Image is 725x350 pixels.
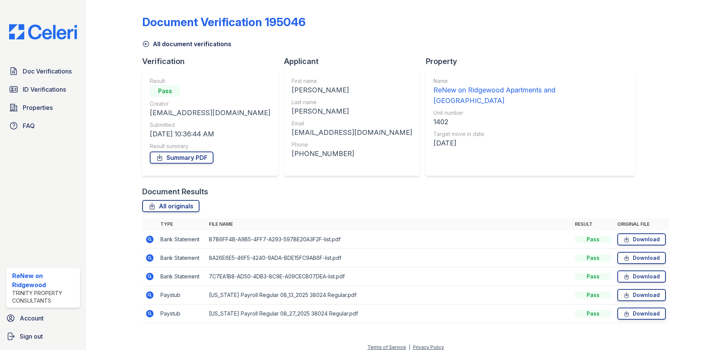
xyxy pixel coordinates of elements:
[292,85,412,95] div: [PERSON_NAME]
[575,310,611,317] div: Pass
[150,100,270,108] div: Creator
[150,152,213,164] a: Summary PDF
[20,332,43,341] span: Sign out
[157,230,206,249] td: Bank Statement
[292,98,412,106] div: Last name
[6,64,80,79] a: Doc Verifications
[12,289,77,305] div: Trinity Property Consultants
[142,15,306,29] div: Document Verification 195046
[575,236,611,243] div: Pass
[413,344,444,350] a: Privacy Policy
[142,56,284,67] div: Verification
[433,77,628,85] div: Name
[3,24,83,39] img: CE_Logo_Blue-a8612792a0a2168367f1c8372b55b34899dd931a85d93a1a3d3e32e68fde9ad4.png
[157,305,206,323] td: Paystub
[3,311,83,326] a: Account
[206,286,572,305] td: [US_STATE] Payroll Regular 08_13_2025 38024 Regular.pdf
[614,218,669,230] th: Original file
[150,142,270,150] div: Result summary
[12,271,77,289] div: ReNew on Ridgewood
[367,344,406,350] a: Terms of Service
[426,56,641,67] div: Property
[150,77,270,85] div: Result
[292,127,412,138] div: [EMAIL_ADDRESS][DOMAIN_NAME]
[206,218,572,230] th: File name
[292,120,412,127] div: Email
[6,118,80,133] a: FAQ
[142,39,231,48] a: All document verifications
[617,289,666,301] a: Download
[284,56,426,67] div: Applicant
[433,85,628,106] div: ReNew on Ridgewood Apartments and [GEOGRAPHIC_DATA]
[157,267,206,286] td: Bank Statement
[572,218,614,230] th: Result
[433,117,628,127] div: 1402
[206,267,572,286] td: 7C7EA1B8-AD50-4DB3-8C9E-A09CECB07DEA-list.pdf
[157,249,206,267] td: Bank Statement
[206,305,572,323] td: [US_STATE] Payroll Regular 08_27_2025 38024 Regular.pdf
[617,308,666,320] a: Download
[617,233,666,245] a: Download
[575,273,611,280] div: Pass
[292,106,412,117] div: [PERSON_NAME]
[206,249,572,267] td: 8A26E6E5-46F5-4240-9ADA-BDE15FC9AB6F-list.pdf
[617,252,666,264] a: Download
[150,85,180,97] div: Pass
[409,344,410,350] div: |
[157,286,206,305] td: Paystub
[292,141,412,148] div: Phone
[142,200,199,212] a: All originals
[433,77,628,106] a: Name ReNew on Ridgewood Apartments and [GEOGRAPHIC_DATA]
[433,109,628,117] div: Unit number
[617,270,666,283] a: Download
[6,100,80,115] a: Properties
[150,129,270,139] div: [DATE] 10:36:44 AM
[142,186,208,197] div: Document Results
[23,103,53,112] span: Properties
[6,82,80,97] a: ID Verifications
[23,67,72,76] span: Doc Verifications
[206,230,572,249] td: B7B6FF4B-A9B5-4FF7-A293-597BE20A3F2F-list.pdf
[292,77,412,85] div: First name
[23,85,66,94] span: ID Verifications
[23,121,35,130] span: FAQ
[3,329,83,344] a: Sign out
[20,314,44,323] span: Account
[693,320,717,342] iframe: chat widget
[575,254,611,262] div: Pass
[157,218,206,230] th: Type
[150,108,270,118] div: [EMAIL_ADDRESS][DOMAIN_NAME]
[433,130,628,138] div: Target move in date
[150,121,270,129] div: Submitted
[575,291,611,299] div: Pass
[292,148,412,159] div: [PHONE_NUMBER]
[433,138,628,148] div: [DATE]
